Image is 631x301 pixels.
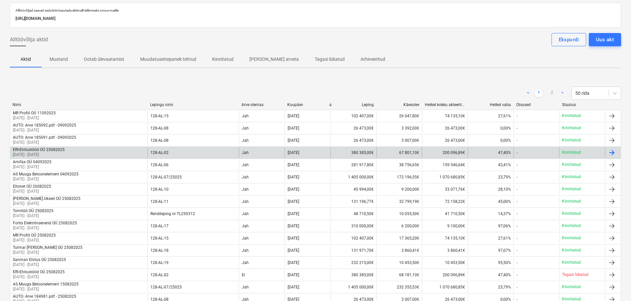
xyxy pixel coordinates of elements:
[13,221,77,225] div: Fortis Elektriinsenerid OÜ 25082025
[517,260,518,265] div: -
[516,102,557,107] div: Otsused
[498,163,511,167] span: 43,41%
[331,208,376,219] div: 48 710,50€
[13,238,56,243] p: [DATE] - [DATE]
[500,126,511,131] span: 0,00%
[562,223,581,229] p: Kinnitatud
[376,221,422,231] div: 6 200,00€
[239,245,285,256] div: Jah
[288,285,299,289] div: [DATE]
[150,224,169,228] div: 128-AL-17
[331,196,376,207] div: 131 196,77€
[333,102,374,107] div: Leping
[13,152,65,158] p: [DATE] - [DATE]
[13,111,56,115] div: MR Profiil OÜ 11092025
[13,128,76,133] p: [DATE] - [DATE]
[552,33,586,46] button: Ekspordi
[288,260,299,265] div: [DATE]
[239,111,285,121] div: Jah
[84,56,124,63] p: Ootab ülevaatamist
[150,126,169,131] div: 128-AL-08
[331,123,376,133] div: 26 473,00€
[150,199,169,204] div: 128-AL-11
[422,221,468,231] div: 9 100,00€
[331,257,376,268] div: 232 215,00€
[13,213,53,219] p: [DATE] - [DATE]
[150,248,169,253] div: 128-AL-18
[498,211,511,216] span: 14,37%
[150,114,169,118] div: 128-AL-15
[498,187,511,192] span: 28,10%
[376,208,422,219] div: 10 055,50€
[562,211,581,216] p: Kinnitatud
[16,8,615,13] p: Alltöövõtjad saavad seda linki kasutada aktimalli tellimiseks oma e-mailile
[422,282,468,292] div: 1 070 680,85€
[376,233,422,244] div: 17 365,20€
[376,172,422,182] div: 172 196,55€
[589,33,621,46] button: Uus akt
[376,282,422,292] div: 232 355,53€
[562,272,588,278] p: Tagasi lükatud
[498,150,511,155] span: 47,40%
[239,221,285,231] div: Jah
[376,270,422,280] div: 68 181,10€
[376,196,422,207] div: 32 799,19€
[376,123,422,133] div: 3 392,00€
[13,245,82,250] div: Turmar [PERSON_NAME] OÜ 25082025
[288,138,299,143] div: [DATE]
[517,163,518,167] div: -
[376,257,422,268] div: 10 453,50€
[422,245,468,256] div: 3 860,41€
[422,257,468,268] div: 10 453,50€
[548,89,556,97] a: Page 2
[288,126,299,131] div: [DATE]
[288,273,299,277] div: [DATE]
[498,199,511,204] span: 45,00%
[562,186,581,192] p: Kinnitatud
[517,138,518,143] div: -
[376,147,422,158] div: 67 801,10€
[562,199,581,204] p: Kinnitatud
[562,113,581,119] p: Kinnitatud
[13,294,76,299] div: AUTO: Arve 184981.pdf - 25082025
[288,199,299,204] div: [DATE]
[288,163,299,167] div: [DATE]
[422,233,468,244] div: 74 135,10€
[13,225,77,231] p: [DATE] - [DATE]
[239,282,285,292] div: Jah
[315,56,345,63] p: Tagasi lükatud
[150,285,182,289] div: 128-AL-07/25025
[376,160,422,170] div: 38 756,65€
[379,102,420,107] div: Käesolev
[150,175,182,179] div: 128-AL-07/25025
[422,147,468,158] div: 200 096,89€
[150,236,169,241] div: 128-AL-15
[376,245,422,256] div: 3 860,41€
[517,224,518,228] div: -
[517,248,518,253] div: -
[49,56,68,63] p: Mustand
[150,211,195,216] div: Rendileping nr TL250312
[13,196,80,201] div: [PERSON_NAME].Uksed OÜ 25082025
[239,184,285,195] div: Jah
[331,221,376,231] div: 310 000,00€
[239,257,285,268] div: Jah
[562,174,581,180] p: Kinnitatud
[239,160,285,170] div: Jah
[376,111,422,121] div: 26 047,80€
[422,270,468,280] div: 200 096,89€
[239,196,285,207] div: Jah
[331,147,376,158] div: 380 385,00€
[13,262,66,268] p: [DATE] - [DATE]
[517,187,518,192] div: -
[598,269,631,301] div: Vestlusvidin
[331,282,376,292] div: 1 405 000,00€
[13,274,65,280] p: [DATE] - [DATE]
[16,15,615,22] p: [URL][DOMAIN_NAME]
[13,176,79,182] p: [DATE] - [DATE]
[331,245,376,256] div: 131 971,70€
[212,56,234,63] p: Kinnitatud
[376,135,422,146] div: 3 007,00€
[498,224,511,228] span: 97,06%
[249,56,299,63] p: [PERSON_NAME] arveta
